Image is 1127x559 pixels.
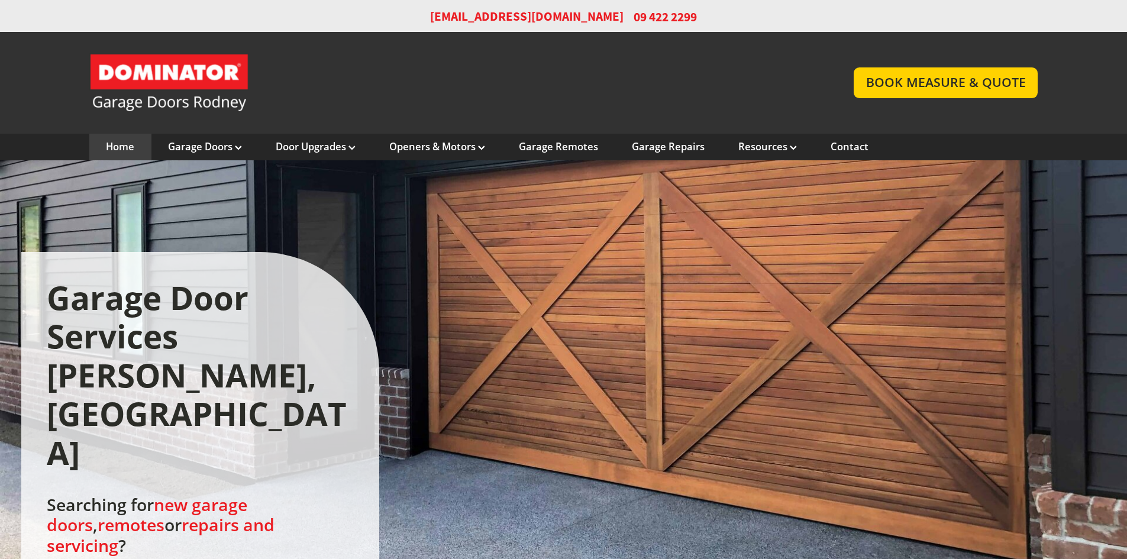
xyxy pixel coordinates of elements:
a: BOOK MEASURE & QUOTE [854,67,1038,98]
h1: Garage Door Services [PERSON_NAME], [GEOGRAPHIC_DATA] [47,279,354,473]
a: Contact [831,140,868,153]
a: Garage Door and Secure Access Solutions homepage [89,53,831,112]
a: repairs and servicing [47,513,275,556]
a: Home [106,140,134,153]
a: Garage Doors [168,140,242,153]
a: Openers & Motors [389,140,485,153]
a: [EMAIL_ADDRESS][DOMAIN_NAME] [430,8,624,25]
a: Resources [738,140,797,153]
a: Garage Remotes [519,140,598,153]
span: 09 422 2299 [634,8,697,25]
a: new garage doors [47,493,247,536]
a: Garage Repairs [632,140,705,153]
a: remotes [98,513,164,536]
a: Door Upgrades [276,140,356,153]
